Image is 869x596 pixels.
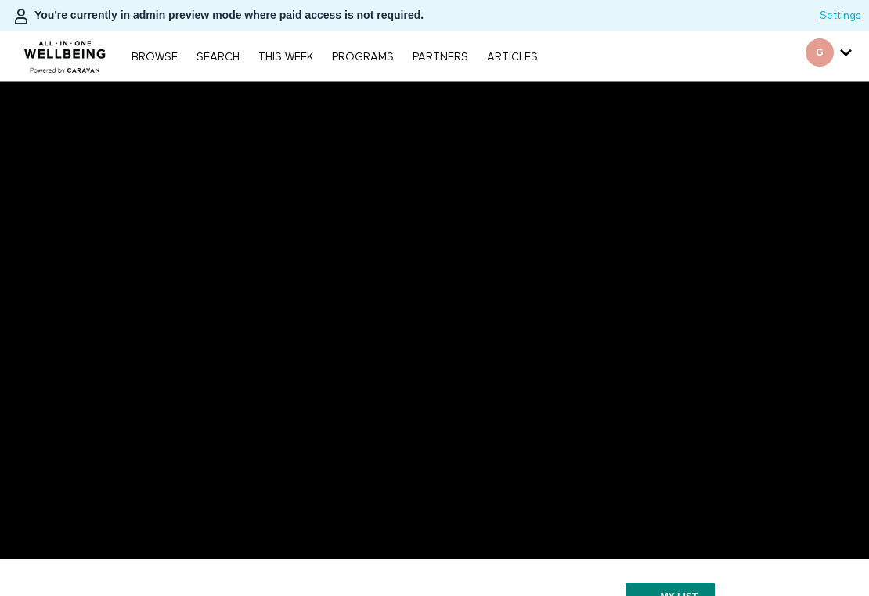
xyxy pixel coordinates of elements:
a: ARTICLES [479,52,546,63]
img: person-bdfc0eaa9744423c596e6e1c01710c89950b1dff7c83b5d61d716cfd8139584f.svg [12,7,31,26]
a: PARTNERS [405,52,476,63]
div: Secondary [794,31,864,81]
nav: Primary [124,49,545,64]
a: THIS WEEK [251,52,321,63]
a: Browse [124,52,186,63]
a: Settings [820,8,861,23]
img: CARAVAN [18,29,113,76]
a: PROGRAMS [324,52,402,63]
a: Search [189,52,247,63]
